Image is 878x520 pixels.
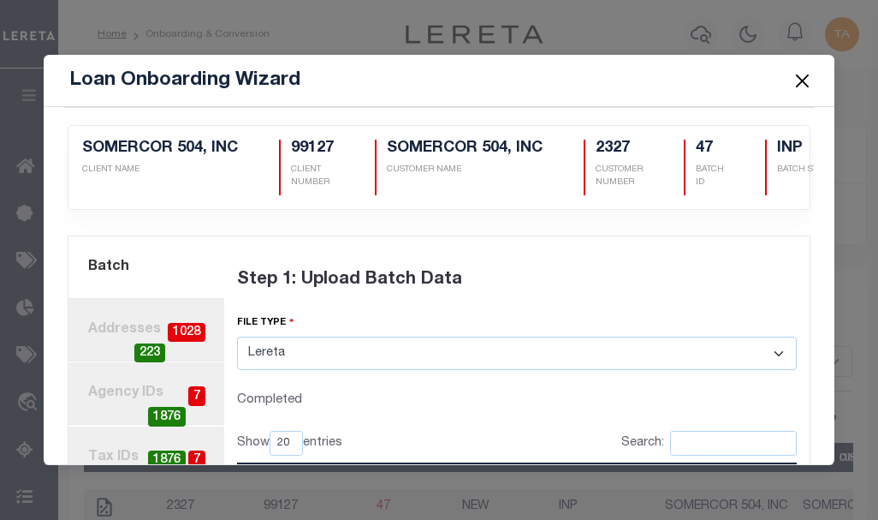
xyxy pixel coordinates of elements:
[593,463,686,492] th: Record Count: activate to sort column ascending
[237,391,797,410] div: Completed
[237,247,797,314] div: Step 1: Upload Batch Data
[68,236,224,299] a: Batch
[82,164,238,176] p: CLIENT NAME
[696,164,724,189] p: BATCH ID
[148,451,186,470] span: 1876
[670,431,797,456] input: Search:
[237,431,342,456] label: Show entries
[777,140,839,158] h5: INP
[621,431,796,456] label: Search:
[134,344,165,363] span: 223
[68,362,224,425] a: Agency IDs71876
[387,140,543,158] h5: SOMERCOR 504, INC
[777,164,839,176] p: BATCH STATUS
[792,69,814,92] button: Close
[387,164,543,176] p: CUSTOMER NAME
[82,140,238,158] h5: SOMERCOR 504, INC
[596,140,643,158] h5: 2327
[68,299,224,362] a: Addresses1028223
[270,431,303,456] select: Showentries
[237,314,294,331] label: file type
[291,140,334,158] h5: 99127
[188,386,205,406] span: 7
[237,463,297,492] th: Status: activate to sort column descending
[696,140,724,158] h5: 47
[596,164,643,189] p: CUSTOMER NUMBER
[168,323,205,343] span: 1028
[515,463,593,492] th: Date: activate to sort column ascending
[297,463,515,492] th: File Name/ Description: activate to sort column ascending
[148,407,186,427] span: 1876
[291,164,334,189] p: CLIENT NUMBER
[188,451,205,470] span: 7
[68,427,224,489] a: Tax IDs71876
[69,69,300,93] h5: Loan Onboarding Wizard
